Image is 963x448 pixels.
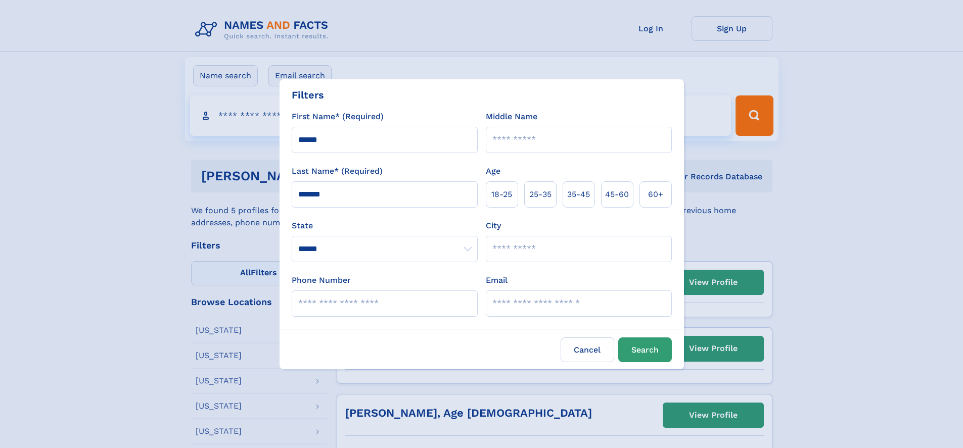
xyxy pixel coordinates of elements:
[561,337,614,362] label: Cancel
[486,165,500,177] label: Age
[567,188,590,201] span: 35‑45
[491,188,512,201] span: 18‑25
[618,337,672,362] button: Search
[605,188,629,201] span: 45‑60
[292,111,384,123] label: First Name* (Required)
[486,111,537,123] label: Middle Name
[292,165,383,177] label: Last Name* (Required)
[486,274,508,286] label: Email
[292,87,324,103] div: Filters
[292,220,478,232] label: State
[486,220,501,232] label: City
[292,274,351,286] label: Phone Number
[648,188,663,201] span: 60+
[529,188,552,201] span: 25‑35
